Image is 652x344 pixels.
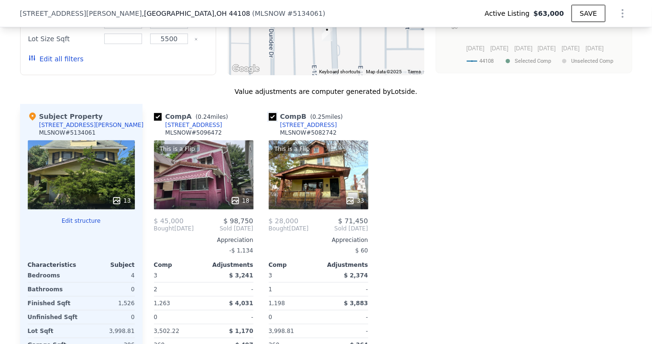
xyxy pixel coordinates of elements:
div: Unfinished Sqft [28,310,79,324]
a: Open this area in Google Maps (opens a new window) [230,63,262,75]
span: $ 28,000 [269,217,298,225]
div: 4 [83,269,135,282]
div: - [320,324,368,338]
button: SAVE [572,5,605,22]
div: [STREET_ADDRESS] [166,121,222,129]
span: , [GEOGRAPHIC_DATA] [142,9,251,18]
div: ( ) [252,9,325,18]
span: ( miles) [307,114,347,120]
span: -$ 1,134 [229,247,253,254]
span: 1,198 [269,300,285,307]
div: 33 [345,196,364,206]
text: [DATE] [490,45,508,52]
div: Comp [269,261,319,269]
span: Bought [269,225,289,232]
span: 0.25 [312,114,325,120]
div: [DATE] [269,225,309,232]
text: [DATE] [586,45,604,52]
div: Lot Size Sqft [28,32,99,46]
span: $ 3,241 [229,272,253,279]
div: Comp [154,261,204,269]
div: 0 [83,310,135,324]
div: [STREET_ADDRESS] [280,121,337,129]
span: $ 1,170 [229,328,253,334]
text: Unselected Comp [572,58,614,64]
text: Selected Comp [515,58,552,64]
span: 3,502.22 [154,328,179,334]
div: Finished Sqft [28,297,79,310]
div: 2 [154,283,202,296]
div: 512 Eddy Rd [318,21,336,45]
div: 0 [83,283,135,296]
span: $ 45,000 [154,217,184,225]
text: $0 [452,23,458,30]
div: - [206,310,254,324]
button: Edit structure [28,217,135,225]
span: Bought [154,225,175,232]
span: Sold [DATE] [194,225,253,232]
span: 3 [269,272,273,279]
div: Subject [81,261,135,269]
img: Google [230,63,262,75]
span: Map data ©2025 [366,69,402,74]
span: 1,263 [154,300,170,307]
div: This is a Flip [158,144,197,154]
span: 3 [154,272,158,279]
text: [DATE] [538,45,556,52]
div: 1,526 [83,297,135,310]
div: - [320,310,368,324]
div: Adjustments [319,261,368,269]
div: MLSNOW # 5134061 [39,129,96,137]
button: Show Options [613,4,632,23]
div: Appreciation [154,236,254,244]
div: Adjustments [204,261,254,269]
span: , OH 44108 [214,10,250,17]
div: 3,998.81 [83,324,135,338]
div: 13 [112,196,131,206]
span: Sold [DATE] [309,225,368,232]
div: MLSNOW # 5082742 [280,129,337,137]
text: [DATE] [514,45,532,52]
div: [DATE] [154,225,194,232]
button: Clear [194,37,198,41]
div: 18 [231,196,249,206]
div: - [320,283,368,296]
span: $63,000 [533,9,564,18]
text: [DATE] [562,45,580,52]
a: [STREET_ADDRESS] [154,121,222,129]
div: Appreciation [269,236,368,244]
span: 0.24 [198,114,211,120]
div: Subject Property [28,112,103,121]
span: $ 4,031 [229,300,253,307]
span: ( miles) [192,114,232,120]
span: [STREET_ADDRESS][PERSON_NAME] [20,9,142,18]
div: MLSNOW # 5096472 [166,129,222,137]
span: Active Listing [485,9,534,18]
div: This is a Flip [273,144,312,154]
div: Lot Sqft [28,324,79,338]
div: 1 [269,283,317,296]
span: 3,998.81 [269,328,294,334]
span: $ 60 [355,247,368,254]
div: Characteristics [28,261,81,269]
div: Comp A [154,112,232,121]
div: - [206,283,254,296]
span: # 5134061 [287,10,323,17]
div: Bathrooms [28,283,79,296]
div: Bedrooms [28,269,79,282]
span: 0 [269,314,273,321]
div: Comp B [269,112,347,121]
text: 44108 [479,58,494,64]
a: [STREET_ADDRESS] [269,121,337,129]
div: [STREET_ADDRESS][PERSON_NAME] [39,121,144,129]
span: MLSNOW [255,10,286,17]
button: Keyboard shortcuts [320,69,361,75]
span: 0 [154,314,158,321]
a: Terms (opens in new tab) [408,69,421,74]
div: Value adjustments are computer generated by Lotside . [20,87,632,96]
span: $ 71,450 [338,217,368,225]
button: Edit all filters [28,54,84,64]
span: $ 3,883 [344,300,368,307]
span: $ 2,374 [344,272,368,279]
span: $ 98,750 [223,217,253,225]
